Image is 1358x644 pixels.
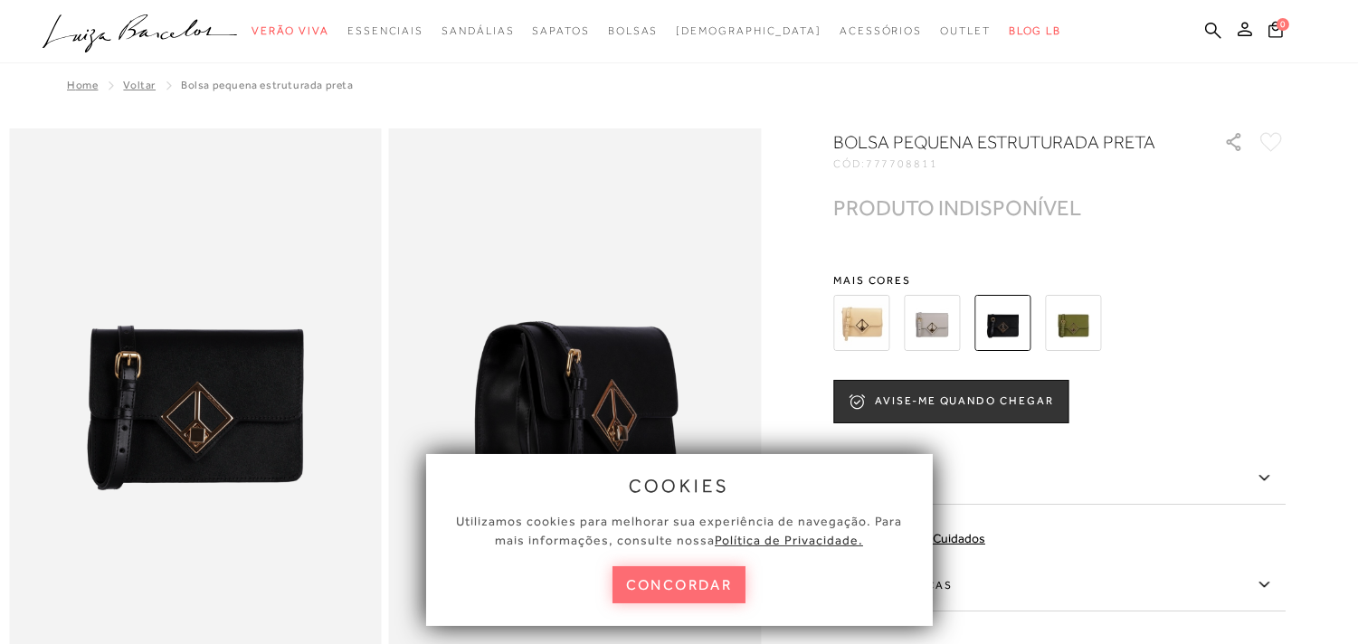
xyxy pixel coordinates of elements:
[866,157,938,170] span: 777708811
[1045,295,1101,351] img: Bolsa pequena estruturada verde
[840,24,922,37] span: Acessórios
[456,514,902,547] span: Utilizamos cookies para melhorar sua experiência de navegação. Para mais informações, consulte nossa
[676,14,821,48] a: noSubCategoriesText
[1263,20,1288,44] button: 0
[904,295,960,351] img: Bolsa pequena estruturada cinza
[833,198,1081,217] div: PRODUTO INDISPONÍVEL
[676,24,821,37] span: [DEMOGRAPHIC_DATA]
[715,533,863,547] a: Política de Privacidade.
[1277,18,1289,31] span: 0
[347,24,423,37] span: Essenciais
[629,476,730,496] span: cookies
[442,24,514,37] span: Sandálias
[532,14,589,48] a: categoryNavScreenReaderText
[67,79,98,91] a: Home
[940,14,991,48] a: categoryNavScreenReaderText
[608,24,659,37] span: Bolsas
[940,24,991,37] span: Outlet
[833,275,1286,286] span: Mais cores
[1009,24,1061,37] span: BLOG LB
[608,14,659,48] a: categoryNavScreenReaderText
[1009,14,1061,48] a: BLOG LB
[833,295,889,351] img: Bolsa pequena estruturada amarela
[840,14,922,48] a: categoryNavScreenReaderText
[532,24,589,37] span: Sapatos
[833,452,1286,505] label: Descrição
[252,24,329,37] span: Verão Viva
[442,14,514,48] a: categoryNavScreenReaderText
[833,158,1195,169] div: CÓD:
[833,380,1068,423] button: AVISE-ME QUANDO CHEGAR
[252,14,329,48] a: categoryNavScreenReaderText
[833,129,1173,155] h1: Bolsa pequena estruturada preta
[123,79,156,91] a: Voltar
[347,14,423,48] a: categoryNavScreenReaderText
[613,566,746,603] button: concordar
[181,79,354,91] span: Bolsa pequena estruturada preta
[833,559,1286,611] label: Características
[974,295,1030,351] img: Bolsa pequena estruturada preta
